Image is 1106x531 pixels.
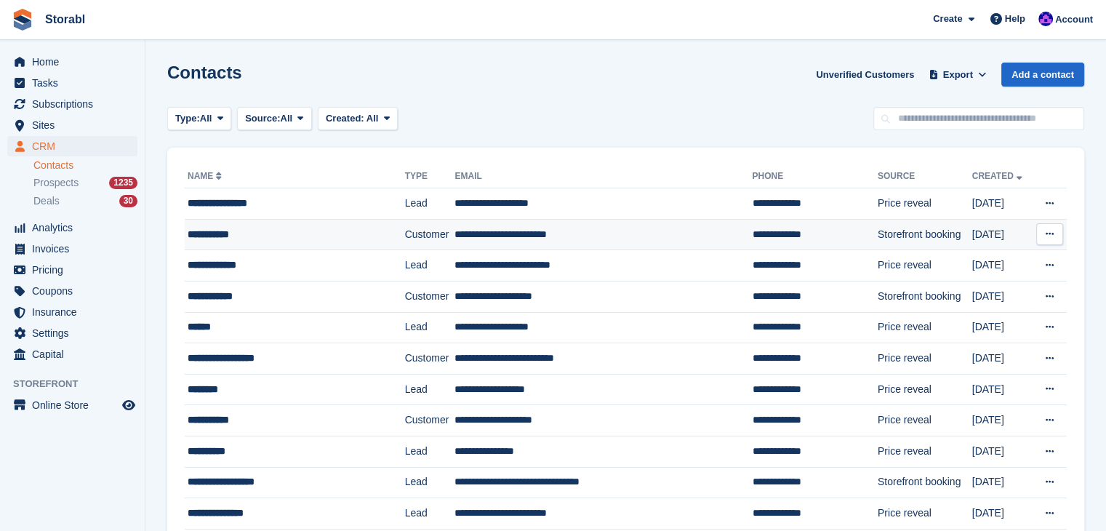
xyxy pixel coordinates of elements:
[878,467,972,498] td: Storefront booking
[972,436,1033,467] td: [DATE]
[120,396,137,414] a: Preview store
[119,195,137,207] div: 30
[33,193,137,209] a: Deals 30
[7,94,137,114] a: menu
[1055,12,1093,27] span: Account
[7,217,137,238] a: menu
[32,344,119,364] span: Capital
[33,175,137,191] a: Prospects 1235
[878,498,972,530] td: Price reveal
[943,68,973,82] span: Export
[405,374,455,405] td: Lead
[7,323,137,343] a: menu
[405,281,455,312] td: Customer
[33,176,79,190] span: Prospects
[878,281,972,312] td: Storefront booking
[7,73,137,93] a: menu
[109,177,137,189] div: 1235
[32,94,119,114] span: Subscriptions
[972,250,1033,282] td: [DATE]
[878,250,972,282] td: Price reveal
[32,73,119,93] span: Tasks
[13,377,145,391] span: Storefront
[933,12,962,26] span: Create
[32,52,119,72] span: Home
[7,281,137,301] a: menu
[326,113,364,124] span: Created:
[7,136,137,156] a: menu
[878,374,972,405] td: Price reveal
[1005,12,1025,26] span: Help
[318,107,398,131] button: Created: All
[878,312,972,343] td: Price reveal
[32,239,119,259] span: Invoices
[972,219,1033,250] td: [DATE]
[32,115,119,135] span: Sites
[32,136,119,156] span: CRM
[810,63,920,87] a: Unverified Customers
[7,52,137,72] a: menu
[245,111,280,126] span: Source:
[405,250,455,282] td: Lead
[972,405,1033,436] td: [DATE]
[454,165,752,188] th: Email
[32,260,119,280] span: Pricing
[7,115,137,135] a: menu
[972,281,1033,312] td: [DATE]
[366,113,379,124] span: All
[167,107,231,131] button: Type: All
[972,374,1033,405] td: [DATE]
[7,239,137,259] a: menu
[878,219,972,250] td: Storefront booking
[405,436,455,467] td: Lead
[1001,63,1084,87] a: Add a contact
[405,219,455,250] td: Customer
[878,343,972,375] td: Price reveal
[33,194,60,208] span: Deals
[405,498,455,530] td: Lead
[281,111,293,126] span: All
[175,111,200,126] span: Type:
[878,165,972,188] th: Source
[972,498,1033,530] td: [DATE]
[33,159,137,172] a: Contacts
[32,281,119,301] span: Coupons
[39,7,91,31] a: Storabl
[972,343,1033,375] td: [DATE]
[405,188,455,220] td: Lead
[237,107,312,131] button: Source: All
[878,436,972,467] td: Price reveal
[972,188,1033,220] td: [DATE]
[32,323,119,343] span: Settings
[878,405,972,436] td: Price reveal
[405,405,455,436] td: Customer
[1038,12,1053,26] img: Bailey Hunt
[167,63,242,82] h1: Contacts
[7,302,137,322] a: menu
[405,312,455,343] td: Lead
[188,171,225,181] a: Name
[7,395,137,415] a: menu
[405,467,455,498] td: Lead
[32,217,119,238] span: Analytics
[7,344,137,364] a: menu
[926,63,990,87] button: Export
[972,312,1033,343] td: [DATE]
[878,188,972,220] td: Price reveal
[405,165,455,188] th: Type
[405,343,455,375] td: Customer
[752,165,877,188] th: Phone
[7,260,137,280] a: menu
[12,9,33,31] img: stora-icon-8386f47178a22dfd0bd8f6a31ec36ba5ce8667c1dd55bd0f319d3a0aa187defe.svg
[200,111,212,126] span: All
[32,302,119,322] span: Insurance
[32,395,119,415] span: Online Store
[972,171,1025,181] a: Created
[972,467,1033,498] td: [DATE]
